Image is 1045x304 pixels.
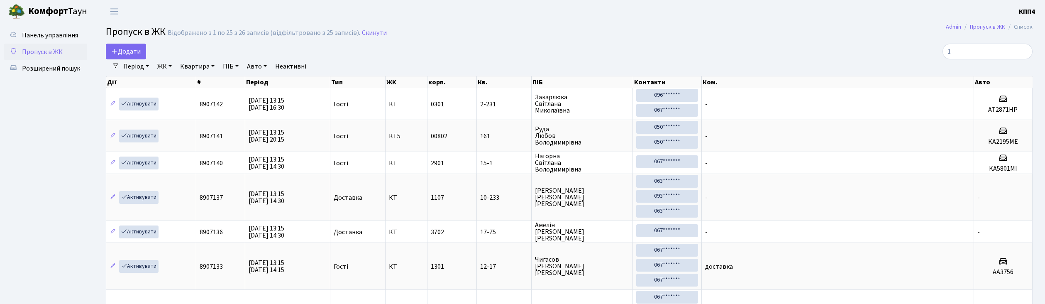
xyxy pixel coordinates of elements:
h5: КА2195МЕ [977,138,1029,146]
a: Активувати [119,191,159,204]
b: КПП4 [1019,7,1035,16]
span: Пропуск в ЖК [22,47,63,56]
span: КТ [389,263,424,270]
a: Пропуск в ЖК [4,44,87,60]
a: Активувати [119,130,159,142]
span: доставка [705,262,733,271]
a: Скинути [362,29,387,37]
th: Кв. [477,76,532,88]
span: [DATE] 13:15 [DATE] 16:30 [249,96,284,112]
span: 1107 [431,193,444,202]
div: Відображено з 1 по 25 з 26 записів (відфільтровано з 25 записів). [168,29,360,37]
h5: АА3756 [977,268,1029,276]
span: Таун [28,5,87,19]
a: Активувати [119,98,159,110]
a: ПІБ [220,59,242,74]
th: ПІБ [532,76,633,88]
span: Руда Любов Володимирівна [535,126,629,146]
span: Розширений пошук [22,64,80,73]
a: Період [120,59,152,74]
span: [DATE] 13:15 [DATE] 20:15 [249,128,284,144]
button: Переключити навігацію [104,5,125,18]
span: 8907140 [200,159,223,168]
a: Активувати [119,226,159,238]
span: 2-231 [480,101,528,108]
span: Пропуск в ЖК [106,25,166,39]
span: - [977,228,980,237]
span: 10-233 [480,194,528,201]
span: 8907141 [200,132,223,141]
th: Тип [330,76,386,88]
span: [DATE] 13:15 [DATE] 14:30 [249,224,284,240]
span: 0301 [431,100,444,109]
a: Пропуск в ЖК [970,22,1005,31]
span: Гості [334,101,348,108]
th: Період [245,76,331,88]
span: КТ [389,229,424,235]
a: Додати [106,44,146,59]
span: 1301 [431,262,444,271]
span: 12-17 [480,263,528,270]
span: Гості [334,133,348,140]
th: # [196,76,245,88]
span: Закарлюка Світлана Миколаївна [535,94,629,114]
span: КТ [389,101,424,108]
a: ЖК [154,59,175,74]
span: 3702 [431,228,444,237]
a: Розширений пошук [4,60,87,77]
a: Неактивні [272,59,310,74]
span: Панель управління [22,31,78,40]
th: Дії [106,76,196,88]
span: - [977,193,980,202]
a: Admin [946,22,961,31]
span: - [705,193,708,202]
span: Гості [334,160,348,167]
th: Ком. [702,76,974,88]
span: 8907136 [200,228,223,237]
span: Нагорна Світлана Володимирівна [535,153,629,173]
span: - [705,228,708,237]
h5: АТ2871НР [977,106,1029,114]
span: 8907142 [200,100,223,109]
b: Комфорт [28,5,68,18]
span: Амелін [PERSON_NAME] [PERSON_NAME] [535,222,629,242]
span: [DATE] 13:15 [DATE] 14:30 [249,189,284,206]
a: Авто [244,59,270,74]
span: КТ5 [389,133,424,140]
span: 2901 [431,159,444,168]
span: КТ [389,160,424,167]
span: Гості [334,263,348,270]
span: 8907133 [200,262,223,271]
th: ЖК [386,76,427,88]
span: КТ [389,194,424,201]
th: корп. [427,76,477,88]
span: [DATE] 13:15 [DATE] 14:30 [249,155,284,171]
span: - [705,132,708,141]
a: Панель управління [4,27,87,44]
span: - [705,159,708,168]
span: 161 [480,133,528,140]
span: Доставка [334,229,362,235]
th: Авто [974,76,1033,88]
span: [PERSON_NAME] [PERSON_NAME] [PERSON_NAME] [535,187,629,207]
span: Чигасов [PERSON_NAME] [PERSON_NAME] [535,256,629,276]
span: 00802 [431,132,447,141]
a: Активувати [119,157,159,169]
span: 15-1 [480,160,528,167]
h5: KA5801MI [977,165,1029,173]
img: logo.png [8,3,25,20]
a: Активувати [119,260,159,273]
nav: breadcrumb [933,18,1045,36]
a: Квартира [177,59,218,74]
th: Контакти [633,76,702,88]
li: Список [1005,22,1033,32]
span: - [705,100,708,109]
a: КПП4 [1019,7,1035,17]
span: [DATE] 13:15 [DATE] 14:15 [249,258,284,275]
span: Додати [111,47,141,56]
input: Пошук... [942,44,1033,59]
span: 8907137 [200,193,223,202]
span: Доставка [334,194,362,201]
span: 17-75 [480,229,528,235]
